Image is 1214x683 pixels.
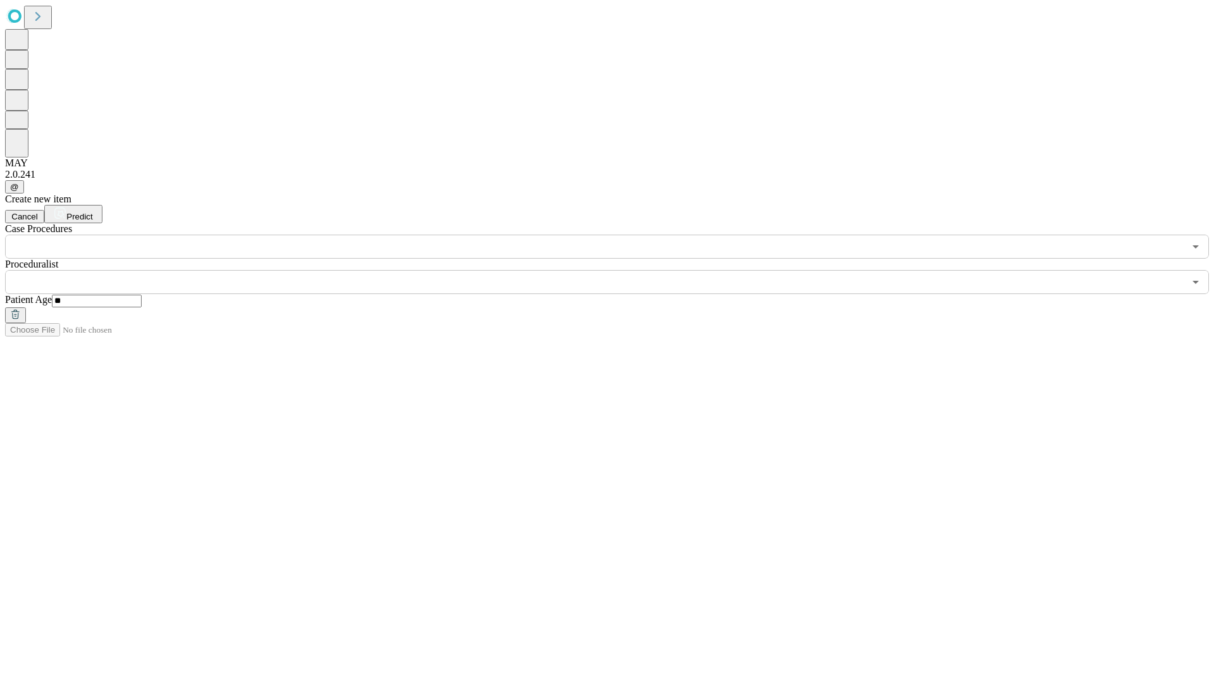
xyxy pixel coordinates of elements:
span: @ [10,182,19,192]
button: Cancel [5,210,44,223]
span: Create new item [5,194,71,204]
div: MAY [5,157,1209,169]
button: @ [5,180,24,194]
span: Proceduralist [5,259,58,269]
div: 2.0.241 [5,169,1209,180]
button: Open [1187,273,1205,291]
span: Scheduled Procedure [5,223,72,234]
span: Patient Age [5,294,52,305]
span: Cancel [11,212,38,221]
span: Predict [66,212,92,221]
button: Predict [44,205,102,223]
button: Open [1187,238,1205,255]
